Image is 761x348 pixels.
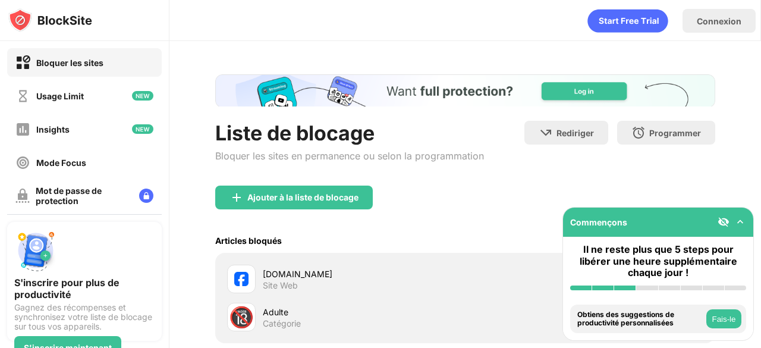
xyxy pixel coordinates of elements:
[263,280,298,291] div: Site Web
[36,124,70,134] div: Insights
[570,217,627,227] div: Commençons
[215,150,484,162] div: Bloquer les sites en permanence ou selon la programmation
[36,91,84,101] div: Usage Limit
[14,303,155,331] div: Gagnez des récompenses et synchronisez votre liste de blocage sur tous vos appareils.
[577,311,703,328] div: Obtiens des suggestions de productivité personnalisées
[15,55,30,70] img: block-on.svg
[36,58,103,68] div: Bloquer les sites
[263,318,301,329] div: Catégorie
[247,193,359,202] div: Ajouter à la liste de blocage
[215,121,484,145] div: Liste de blocage
[718,216,729,228] img: eye-not-visible.svg
[215,74,715,106] iframe: Banner
[234,272,249,286] img: favicons
[15,189,30,203] img: password-protection-off.svg
[15,155,30,170] img: focus-off.svg
[229,305,254,330] div: 🔞
[14,277,155,300] div: S'inscrire pour plus de productivité
[36,186,130,206] div: Mot de passe de protection
[8,8,92,32] img: logo-blocksite.svg
[15,89,30,104] img: time-usage-off.svg
[132,124,153,134] img: new-icon.svg
[36,158,86,168] div: Mode Focus
[570,244,746,278] div: Il ne reste plus que 5 steps pour libérer une heure supplémentaire chaque jour !
[215,236,282,246] div: Articles bloqués
[263,306,466,318] div: Adulte
[734,216,746,228] img: omni-setup-toggle.svg
[132,91,153,101] img: new-icon.svg
[15,122,30,137] img: insights-off.svg
[263,268,466,280] div: [DOMAIN_NAME]
[697,16,741,26] div: Connexion
[649,128,701,138] div: Programmer
[556,128,594,138] div: Rediriger
[706,309,741,328] button: Fais-le
[587,9,668,33] div: animation
[139,189,153,203] img: lock-menu.svg
[14,229,57,272] img: push-signup.svg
